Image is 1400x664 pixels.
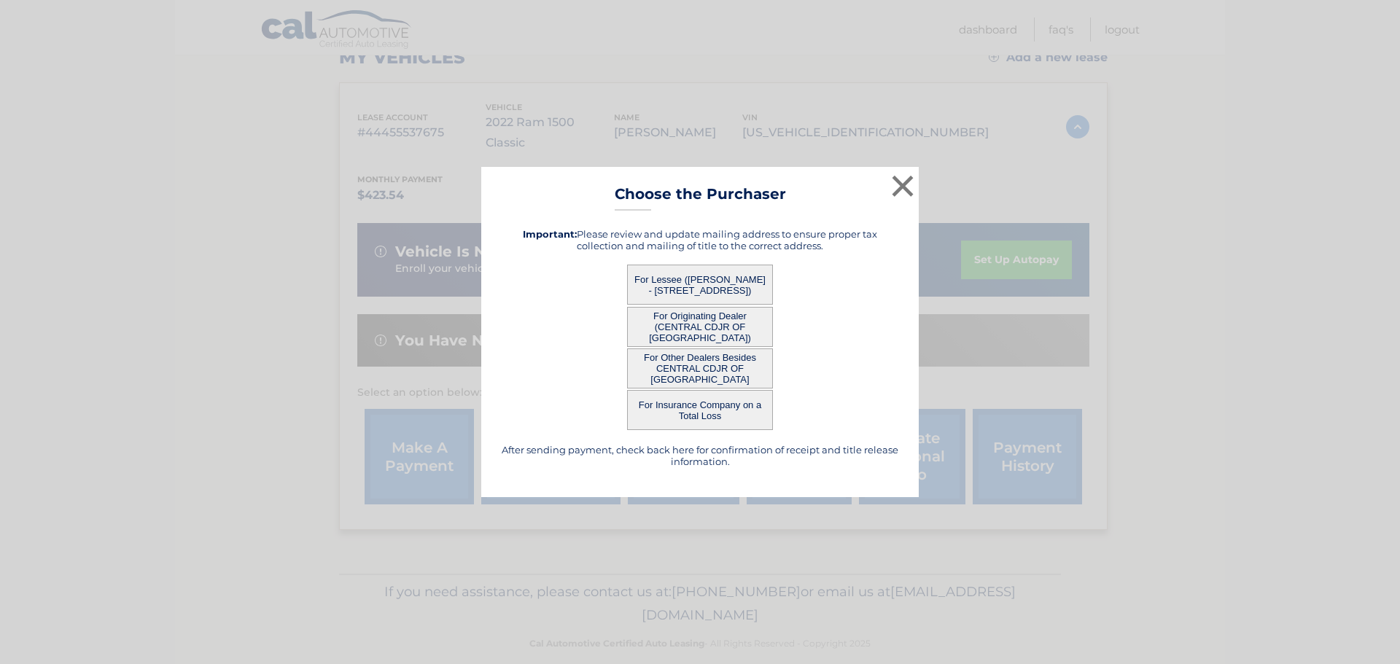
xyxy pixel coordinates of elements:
[523,228,577,240] strong: Important:
[627,307,773,347] button: For Originating Dealer (CENTRAL CDJR OF [GEOGRAPHIC_DATA])
[615,185,786,211] h3: Choose the Purchaser
[627,348,773,388] button: For Other Dealers Besides CENTRAL CDJR OF [GEOGRAPHIC_DATA]
[627,265,773,305] button: For Lessee ([PERSON_NAME] - [STREET_ADDRESS])
[499,228,901,251] h5: Please review and update mailing address to ensure proper tax collection and mailing of title to ...
[499,444,901,467] h5: After sending payment, check back here for confirmation of receipt and title release information.
[627,390,773,430] button: For Insurance Company on a Total Loss
[888,171,917,200] button: ×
